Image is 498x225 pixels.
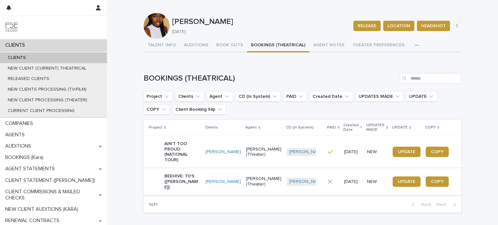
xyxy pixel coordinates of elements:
button: Next [434,202,461,208]
button: UPDATES MADE [356,91,404,102]
img: 9JgRvJ3ETPGCJDhvPVA5 [5,21,18,34]
p: CLIENT STATEMENT ([PERSON_NAME]) [3,177,100,184]
p: NEW CLIENT AUDITIONS (KARA) [3,206,84,212]
button: THEATER PREFERENCES [349,39,409,52]
button: Created Date [310,91,353,102]
button: Client Booking Slip [172,104,226,115]
span: LOCATION [387,23,410,29]
p: AIN'T TOO PROUD (NATIONAL TOUR) [164,141,200,163]
span: COPY [431,150,444,154]
p: NEW CLIENTS PROCESSING (TV/FILM) [3,87,92,92]
p: NEW [367,149,387,155]
p: COPY [425,124,436,131]
a: COPY [426,147,449,157]
button: TALENT INFO [144,39,180,52]
p: [PERSON_NAME] [172,17,348,27]
input: Search [400,73,461,84]
p: AGENTS [3,132,30,138]
button: BOOK OUTS [212,39,247,52]
p: AUDITIONS [3,143,36,149]
span: HEADSHOT [421,23,446,29]
p: NEW [367,179,387,185]
p: [PERSON_NAME] (Theater) [246,176,281,187]
p: CD (In System) [286,124,314,131]
p: PAID [327,124,336,131]
p: UPDATES MADE [366,122,385,134]
button: CD (In System) [236,91,281,102]
p: BOOKINGS (Kara) [3,154,49,161]
span: Back [417,202,431,207]
p: BEEHIVE: 70'S ([PERSON_NAME]) [164,174,200,190]
a: [PERSON_NAME] [289,149,325,155]
p: [PERSON_NAME] (Theater) [246,147,281,158]
button: LOCATION [383,21,414,31]
tr: AIN'T TOO PROUD (NATIONAL TOUR)[PERSON_NAME] [PERSON_NAME] (Theater)[PERSON_NAME] [DATE]NEWUPDATE... [144,136,464,168]
p: 1 of 1 [144,197,163,213]
button: RELEASE [353,21,381,31]
button: UPDATE [406,91,437,102]
p: Project [149,124,162,131]
p: CLIENT COMMISSIONS & MAILED CHECKS [3,189,99,201]
button: HEADSHOT [417,21,450,31]
p: RENEWAL CONTRACTS [3,218,65,224]
button: AUDITIONS [180,39,212,52]
tr: BEEHIVE: 70'S ([PERSON_NAME])[PERSON_NAME] [PERSON_NAME] (Theater)[PERSON_NAME] [DATE]NEWUPDATECOPY [144,168,464,195]
a: [PERSON_NAME] [289,179,325,185]
button: AGENT NOTES [309,39,349,52]
button: PAID [283,91,307,102]
p: RELEASED CLIENTS [3,76,54,82]
button: Agent [207,91,233,102]
span: COPY [431,179,444,184]
span: RELEASE [358,23,376,29]
button: Back [407,202,434,208]
a: [PERSON_NAME] [206,149,241,155]
a: UPDATE [393,147,421,157]
p: NEW CLIENT (CURRENT) THEATRICAL [3,66,92,71]
button: BOOKINGS (THEATRICAL) [247,39,309,52]
h1: BOOKINGS (THEATRICAL) [144,74,397,83]
a: [PERSON_NAME] [206,179,241,185]
p: [DATE] [172,29,346,35]
p: NEW CLIENT PROCESSING (THEATER) [3,97,92,103]
p: AGENT STATEMENTS [3,166,60,172]
p: CURRENT CLIENT PROCESSING [3,108,80,114]
p: Clients [205,124,218,131]
span: UPDATE [398,179,415,184]
button: Project [144,91,173,102]
p: CLIENTS [3,55,31,61]
a: UPDATE [393,176,421,187]
p: COMPANIES [3,120,38,127]
button: COPY [144,104,170,115]
a: COPY [426,176,449,187]
p: Created Date [343,122,359,134]
p: Agent [245,124,257,131]
span: Next [436,202,451,207]
button: Clients [175,91,204,102]
p: [DATE] [344,149,362,155]
p: UPDATE [392,124,408,131]
p: CLIENTS [3,42,30,48]
p: [DATE] [344,179,362,185]
span: UPDATE [398,150,415,154]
